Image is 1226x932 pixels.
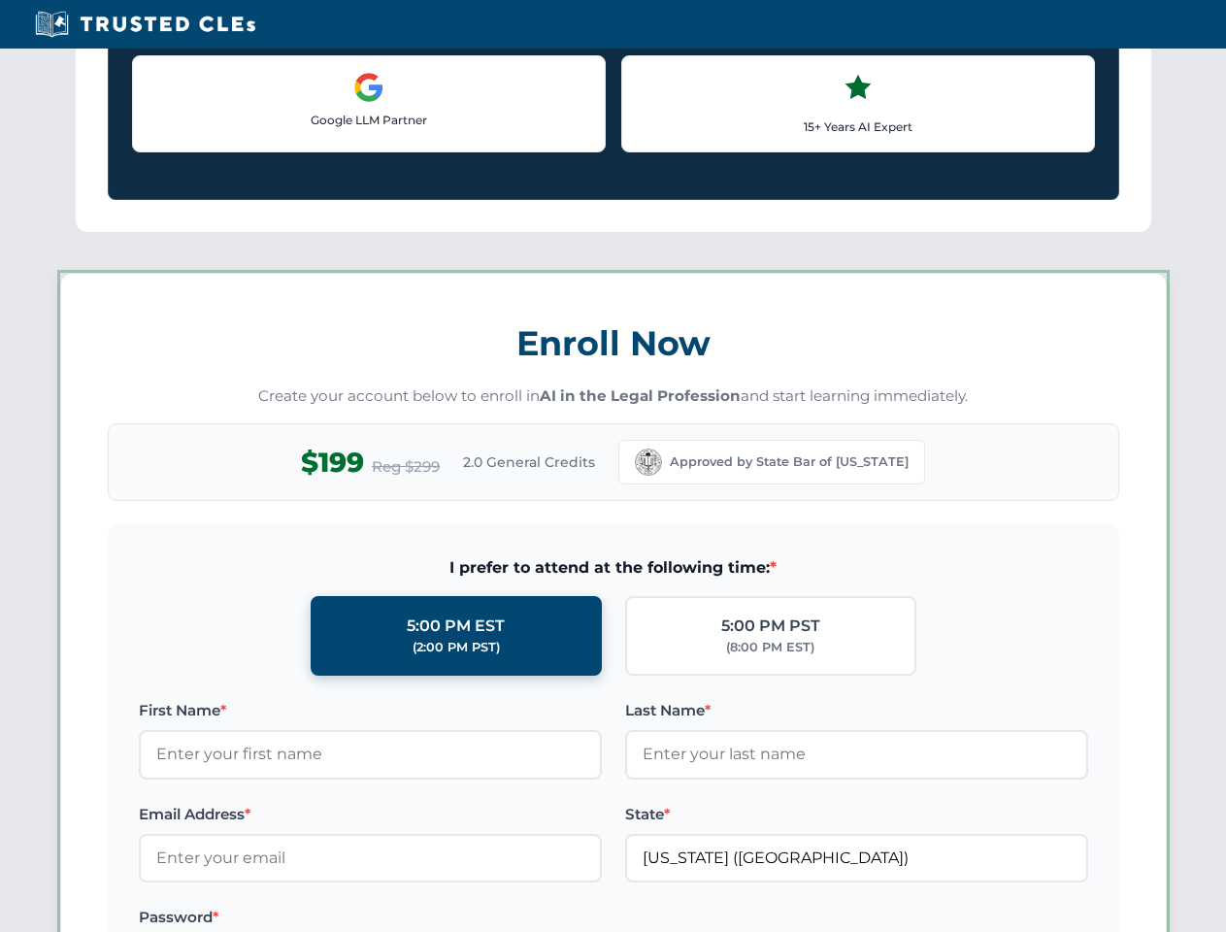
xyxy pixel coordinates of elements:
input: Enter your email [139,834,602,882]
label: First Name [139,699,602,722]
div: 5:00 PM EST [407,614,505,639]
strong: AI in the Legal Profession [540,386,741,405]
label: Last Name [625,699,1088,722]
span: I prefer to attend at the following time: [139,555,1088,581]
div: 5:00 PM PST [721,614,820,639]
span: 2.0 General Credits [463,451,595,473]
label: State [625,803,1088,826]
label: Password [139,906,602,929]
p: Create your account below to enroll in and start learning immediately. [108,385,1119,408]
input: Enter your last name [625,730,1088,779]
span: Reg $299 [372,455,440,479]
img: Google [353,72,384,103]
img: Trusted CLEs [29,10,261,39]
input: California (CA) [625,834,1088,882]
h3: Enroll Now [108,313,1119,374]
span: Approved by State Bar of [US_STATE] [670,452,909,472]
p: Google LLM Partner [149,111,589,129]
p: 15+ Years AI Expert [638,117,1078,136]
img: California Bar [635,449,662,476]
label: Email Address [139,803,602,826]
input: Enter your first name [139,730,602,779]
span: $199 [301,441,364,484]
div: (2:00 PM PST) [413,638,500,657]
div: (8:00 PM EST) [726,638,814,657]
